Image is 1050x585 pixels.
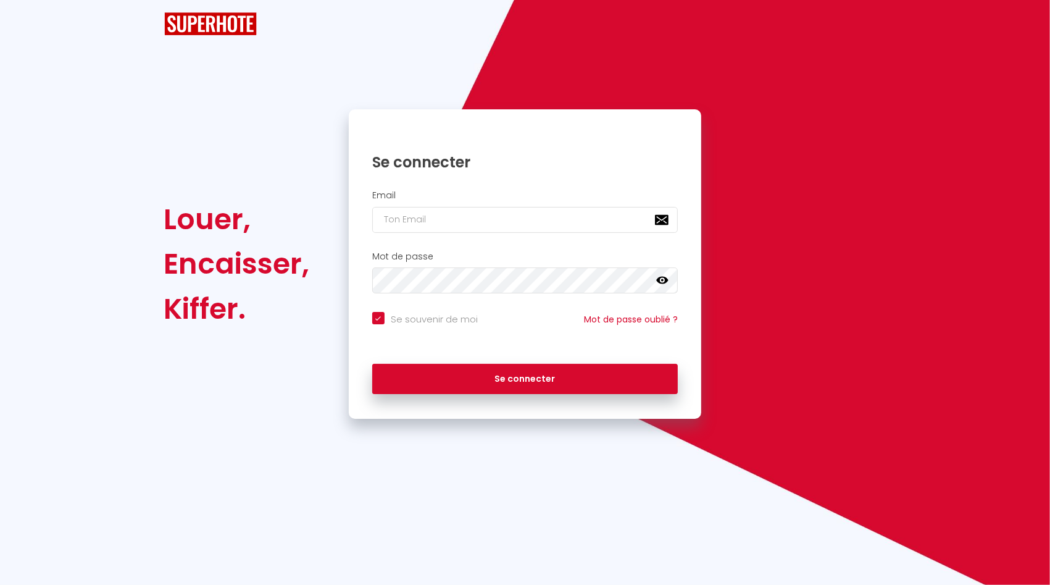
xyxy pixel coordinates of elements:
[164,197,310,242] div: Louer,
[584,313,678,326] a: Mot de passe oublié ?
[164,287,310,331] div: Kiffer.
[372,207,678,233] input: Ton Email
[372,190,678,201] h2: Email
[372,364,678,395] button: Se connecter
[164,12,257,35] img: SuperHote logo
[164,242,310,286] div: Encaisser,
[372,153,678,172] h1: Se connecter
[372,251,678,262] h2: Mot de passe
